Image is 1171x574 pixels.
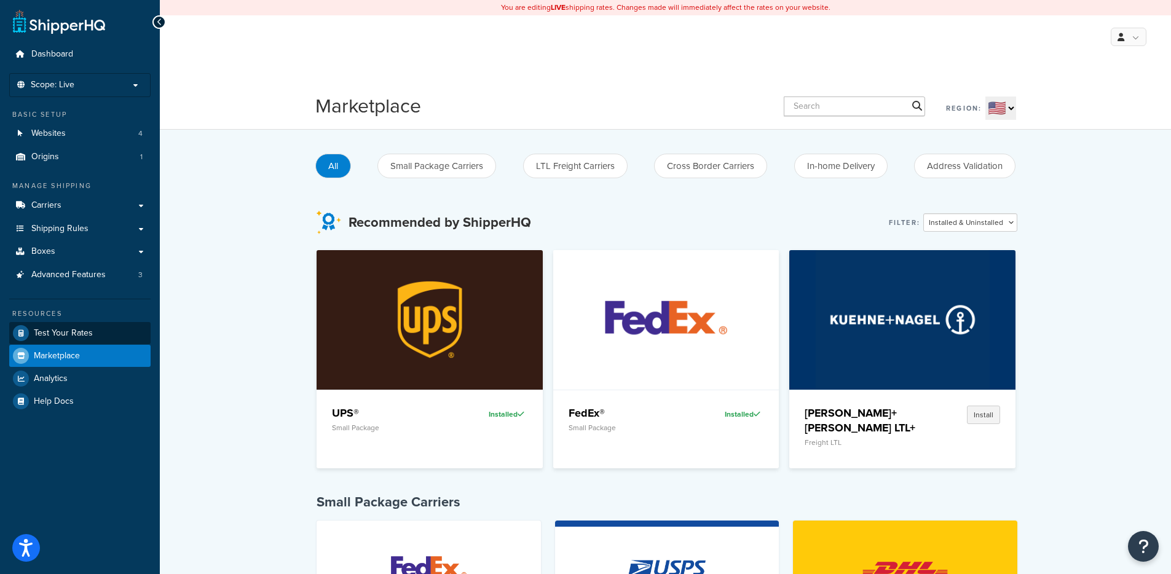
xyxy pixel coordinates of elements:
span: Dashboard [31,49,73,60]
button: Address Validation [914,154,1015,178]
button: Cross Border Carriers [654,154,767,178]
span: 3 [138,270,143,280]
li: Websites [9,122,151,145]
h4: UPS® [332,406,449,420]
input: Search [784,96,925,116]
a: Advanced Features3 [9,264,151,286]
a: Carriers [9,194,151,217]
li: Advanced Features [9,264,151,286]
p: Small Package [332,423,449,432]
span: Test Your Rates [34,328,93,339]
a: Help Docs [9,390,151,412]
span: Shipping Rules [31,224,89,234]
div: Resources [9,309,151,319]
span: Websites [31,128,66,139]
h4: Small Package Carriers [317,493,1017,511]
button: In-home Delivery [794,154,888,178]
h4: [PERSON_NAME]+[PERSON_NAME] LTL+ [805,406,921,435]
button: All [315,154,351,178]
button: LTL Freight Carriers [523,154,628,178]
button: Small Package Carriers [377,154,496,178]
a: Kuehne+Nagel LTL+[PERSON_NAME]+[PERSON_NAME] LTL+Freight LTLInstall [789,250,1015,468]
a: Shipping Rules [9,218,151,240]
span: Analytics [34,374,68,384]
p: Freight LTL [805,438,921,447]
div: Installed [458,406,527,423]
h1: Marketplace [315,92,421,120]
a: Websites4 [9,122,151,145]
li: Origins [9,146,151,168]
div: Installed [694,406,763,423]
label: Region: [946,100,982,117]
span: Help Docs [34,396,74,407]
a: Test Your Rates [9,322,151,344]
a: Boxes [9,240,151,263]
a: Marketplace [9,345,151,367]
h4: FedEx® [569,406,685,420]
p: Small Package [569,423,685,432]
b: LIVE [551,2,566,13]
span: Carriers [31,200,61,211]
img: FedEx® [579,250,753,389]
span: Marketplace [34,351,80,361]
span: 1 [140,152,143,162]
img: Kuehne+Nagel LTL+ [816,250,990,389]
span: 4 [138,128,143,139]
div: Manage Shipping [9,181,151,191]
a: FedEx®FedEx®Small PackageInstalled [553,250,779,468]
div: Basic Setup [9,109,151,120]
img: UPS® [343,250,517,389]
h3: Recommended by ShipperHQ [349,215,531,230]
a: Origins1 [9,146,151,168]
button: Install [967,406,1000,424]
span: Origins [31,152,59,162]
span: Scope: Live [31,80,74,90]
label: Filter: [889,214,920,231]
span: Boxes [31,246,55,257]
a: Dashboard [9,43,151,66]
a: Analytics [9,368,151,390]
button: Open Resource Center [1128,531,1159,562]
a: UPS®UPS®Small PackageInstalled [317,250,543,468]
span: Advanced Features [31,270,106,280]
